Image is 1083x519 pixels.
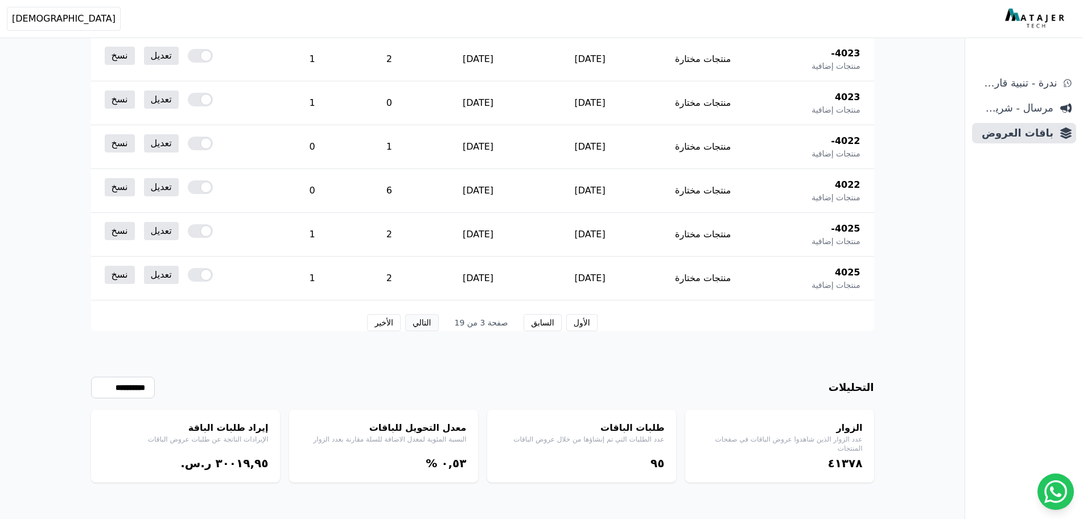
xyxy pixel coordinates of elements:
p: النسبة المئوية لمعدل الاضافة للسلة مقارنة بعدد الزوار [300,435,467,444]
h3: التحليلات [829,380,874,396]
td: [DATE] [422,257,534,300]
button: [DEMOGRAPHIC_DATA] [7,7,121,31]
td: منتجات مختارة [646,257,760,300]
a: نسخ [105,178,135,196]
button: الأخير [367,314,400,331]
p: عدد الزوار الذين شاهدوا عروض الباقات في صفحات المنتجات [697,435,863,453]
td: 0 [268,169,356,213]
span: 4022- [831,134,860,148]
a: تعديل [144,90,179,109]
a: نسخ [105,222,135,240]
span: منتجات إضافية [812,104,860,116]
span: 4025- [831,222,860,236]
a: تعديل [144,266,179,284]
h4: إيراد طلبات الباقة [102,421,269,435]
div: ٤١۳٧٨ [697,455,863,471]
a: تعديل [144,134,179,153]
span: % [426,456,437,470]
h4: طلبات الباقات [499,421,665,435]
td: 2 [356,38,422,81]
span: 4023 [835,90,860,104]
td: [DATE] [534,257,646,300]
td: 2 [356,257,422,300]
bdi: ۰,٥۳ [441,456,466,470]
p: عدد الطلبات التي تم إنشاؤها من خلال عروض الباقات [499,435,665,444]
td: منتجات مختارة [646,169,760,213]
td: [DATE] [422,81,534,125]
td: [DATE] [422,38,534,81]
td: [DATE] [534,125,646,169]
td: [DATE] [422,213,534,257]
span: منتجات إضافية [812,192,860,203]
td: [DATE] [534,81,646,125]
a: تعديل [144,178,179,196]
a: تعديل [144,222,179,240]
td: 6 [356,169,422,213]
td: [DATE] [422,169,534,213]
a: نسخ [105,47,135,65]
span: 4023- [831,47,860,60]
p: الإيرادات الناتجة عن طلبات عروض الباقات [102,435,269,444]
button: السابق [524,314,561,331]
div: ٩٥ [499,455,665,471]
button: الأول [566,314,598,331]
a: نسخ [105,90,135,109]
span: منتجات إضافية [812,148,860,159]
bdi: ۳۰۰١٩,٩٥ [215,456,268,470]
td: 1 [268,257,356,300]
span: منتجات إضافية [812,60,860,72]
span: مرسال - شريط دعاية [977,100,1053,116]
td: منتجات مختارة [646,81,760,125]
td: [DATE] [422,125,534,169]
td: منتجات مختارة [646,213,760,257]
span: 4025 [835,266,860,279]
td: [DATE] [534,213,646,257]
td: 2 [356,213,422,257]
a: نسخ [105,266,135,284]
h4: معدل التحويل للباقات [300,421,467,435]
a: نسخ [105,134,135,153]
span: صفحة 3 من 19 [448,317,515,328]
span: منتجات إضافية [812,279,860,291]
img: MatajerTech Logo [1005,9,1067,29]
span: ر.س. [180,456,211,470]
span: [DEMOGRAPHIC_DATA] [12,12,116,26]
td: 1 [268,213,356,257]
span: ندرة - تنبية قارب علي النفاذ [977,75,1057,91]
td: 1 [356,125,422,169]
td: [DATE] [534,169,646,213]
td: [DATE] [534,38,646,81]
td: منتجات مختارة [646,38,760,81]
button: التالي [405,314,439,331]
span: باقات العروض [977,125,1053,141]
td: منتجات مختارة [646,125,760,169]
td: 0 [268,125,356,169]
td: 0 [356,81,422,125]
a: تعديل [144,47,179,65]
span: 4022 [835,178,860,192]
h4: الزوار [697,421,863,435]
span: منتجات إضافية [812,236,860,247]
td: 1 [268,81,356,125]
td: 1 [268,38,356,81]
